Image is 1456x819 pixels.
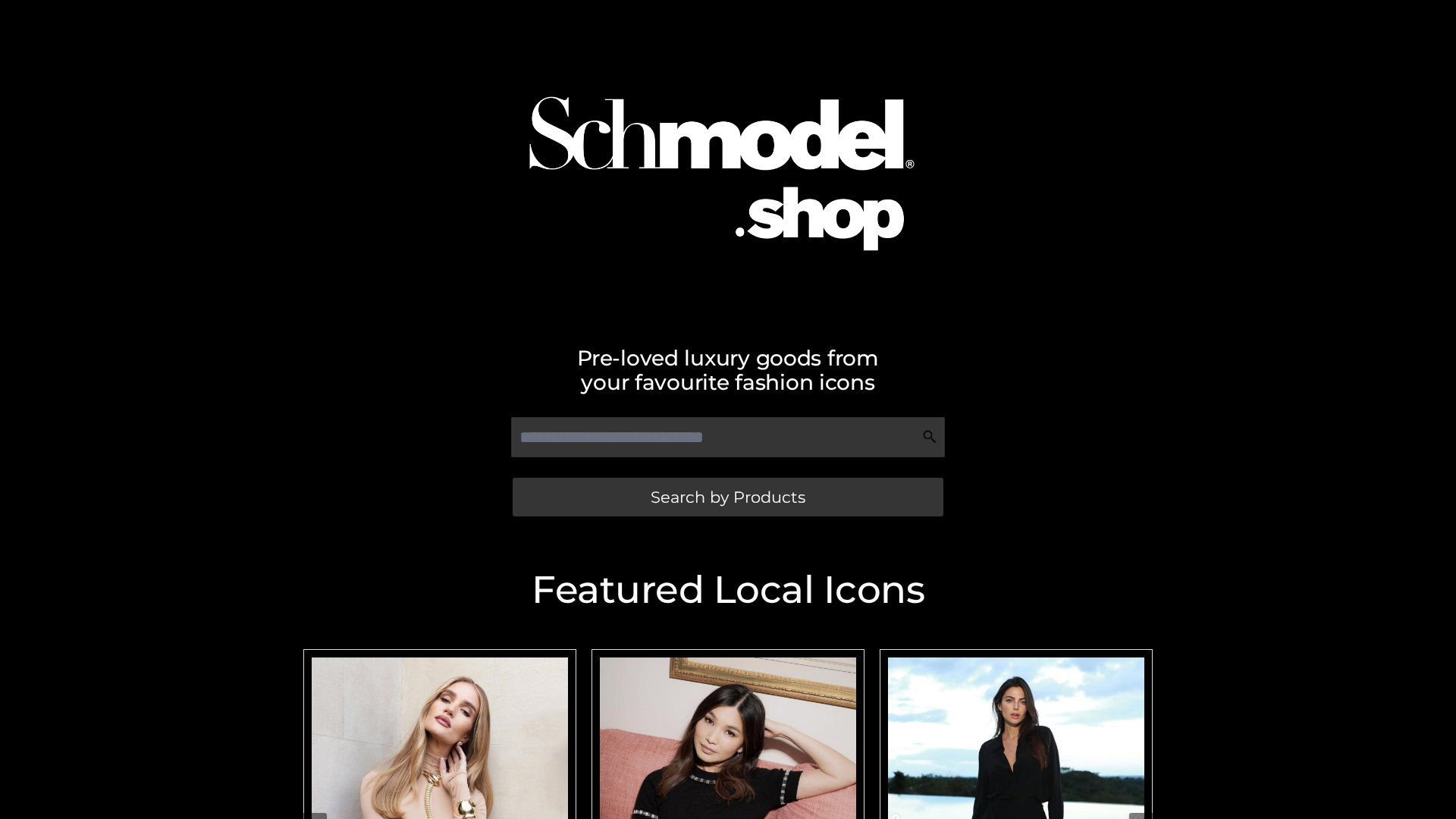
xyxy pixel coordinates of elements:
a: Search by Products [513,478,943,516]
span: Search by Products [651,489,805,505]
h2: Featured Local Icons​ [296,571,1160,609]
h2: Pre-loved luxury goods from your favourite fashion icons [296,346,1160,394]
img: Search Icon [922,429,937,444]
